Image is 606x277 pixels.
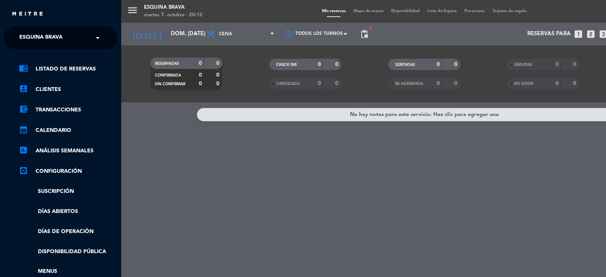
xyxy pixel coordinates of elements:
i: account_box [19,84,28,93]
a: Disponibilidad pública [19,247,117,256]
a: account_balance_walletTransacciones [19,105,117,114]
a: account_boxClientes [19,85,117,94]
a: Días abiertos [19,207,117,216]
i: chrome_reader_mode [19,64,28,73]
i: account_balance_wallet [19,105,28,114]
i: calendar_month [19,125,28,134]
a: chrome_reader_modeListado de Reservas [19,64,117,74]
a: Menus [19,267,117,276]
img: MEITRE [11,11,44,17]
a: Suscripción [19,187,117,196]
a: calendar_monthCalendario [19,126,117,135]
i: settings_applications [19,166,28,175]
span: Esquina Brava [19,30,62,46]
a: Días de Operación [19,227,117,236]
a: assessmentANÁLISIS SEMANALES [19,146,117,155]
a: Configuración [19,167,117,176]
i: assessment [19,146,28,155]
